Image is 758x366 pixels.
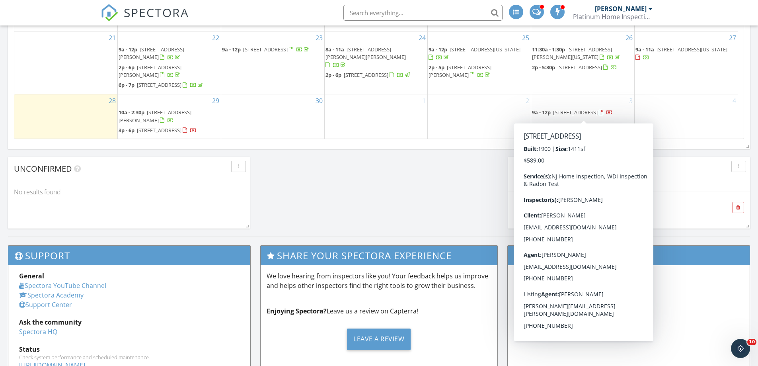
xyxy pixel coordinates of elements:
a: 2p - 5:30p [STREET_ADDRESS] [532,63,633,72]
td: Go to September 28, 2025 [14,94,118,139]
td: Go to October 3, 2025 [531,94,635,139]
h3: Support [8,246,250,265]
td: Go to October 4, 2025 [634,94,738,139]
a: 11:30a - 1:30p [STREET_ADDRESS][PERSON_NAME][US_STATE] [532,45,633,62]
td: Go to September 29, 2025 [118,94,221,139]
a: 8a - 11a [STREET_ADDRESS][PERSON_NAME][PERSON_NAME] [325,46,406,68]
strong: General [19,272,44,280]
a: 11:30a - 1:30p [STREET_ADDRESS][PERSON_NAME][US_STATE] [532,46,621,61]
span: [STREET_ADDRESS][PERSON_NAME] [119,46,184,61]
td: Go to September 27, 2025 [634,31,738,94]
div: No results found [8,181,250,203]
span: 8a - 11a [325,46,344,53]
a: 9a - 11a [STREET_ADDRESS][US_STATE] [635,46,727,61]
span: [STREET_ADDRESS][PERSON_NAME] [119,109,191,123]
span: [STREET_ADDRESS] [137,127,181,134]
td: Go to September 25, 2025 [428,31,531,94]
span: [STREET_ADDRESS][PERSON_NAME] [429,64,491,78]
a: Go to September 30, 2025 [314,94,324,107]
a: [DATE] 7:24 pm [PERSON_NAME] [STREET_ADDRESS][PERSON_NAME] [514,196,706,219]
a: 10a - 2:30p [STREET_ADDRESS][PERSON_NAME] [119,108,220,125]
td: Go to September 23, 2025 [221,31,324,94]
a: Go to September 25, 2025 [520,31,531,44]
a: 2p - 5:30p [STREET_ADDRESS] [532,64,617,71]
a: Support Center [19,300,72,309]
div: Leave a Review [347,329,411,350]
div: [PERSON_NAME] [514,204,706,211]
span: 2p - 5p [429,64,444,71]
p: Leave us a review on Capterra! [267,306,492,316]
div: All schedulers [516,178,563,183]
iframe: Intercom live chat [731,339,750,358]
span: 3p - 6p [119,127,134,134]
span: [STREET_ADDRESS] [344,71,388,78]
span: 2p - 6p [119,64,134,71]
a: 2p - 6p [STREET_ADDRESS][PERSON_NAME] [119,64,181,78]
h3: Share Your Spectora Experience [261,246,498,265]
td: Go to September 30, 2025 [221,94,324,139]
span: [STREET_ADDRESS][PERSON_NAME][US_STATE] [532,46,612,61]
a: 9a - 12p [STREET_ADDRESS][PERSON_NAME] [119,45,220,62]
a: Go to September 28, 2025 [107,94,117,107]
a: SPECTORA [101,11,189,27]
a: Go to October 3, 2025 [627,94,634,107]
span: [STREET_ADDRESS] [243,46,288,53]
span: 2p - 6p [325,71,341,78]
a: 9a - 12p [STREET_ADDRESS] [532,109,613,116]
a: Spectora Academy [19,291,84,299]
span: SPECTORA [124,4,189,21]
a: Go to October 2, 2025 [524,94,531,107]
a: Go to September 29, 2025 [210,94,221,107]
a: Go to September 23, 2025 [314,31,324,44]
a: Go to September 27, 2025 [727,31,738,44]
a: 2p - 6p [STREET_ADDRESS][PERSON_NAME] [119,63,220,80]
a: 10a - 2:30p [STREET_ADDRESS][PERSON_NAME] [119,109,191,123]
a: Go to October 1, 2025 [421,94,427,107]
span: [STREET_ADDRESS] [553,109,598,116]
td: Go to October 1, 2025 [324,94,428,139]
a: Go to September 22, 2025 [210,31,221,44]
input: Search everything... [343,5,503,21]
span: Draft Inspections [514,163,591,174]
td: Go to September 22, 2025 [118,31,221,94]
a: Spectora HQ [19,327,57,336]
td: Go to October 2, 2025 [428,94,531,139]
a: 2p - 6p [STREET_ADDRESS] [325,70,427,80]
div: [DATE] 7:24 pm [514,196,706,204]
a: 2p - 5p [STREET_ADDRESS][PERSON_NAME] [429,64,491,78]
td: Go to September 26, 2025 [531,31,635,94]
div: Ask the community [19,317,240,327]
a: Go to October 4, 2025 [731,94,738,107]
a: 9a - 11a [STREET_ADDRESS][US_STATE] [635,45,737,62]
span: 2p - 5:30p [532,64,555,71]
h3: Latest Updates [508,246,750,265]
span: 9a - 11a [635,46,654,53]
a: 9a - 12p [STREET_ADDRESS] [222,46,310,53]
a: 3p - 6p [STREET_ADDRESS] [119,126,220,135]
a: Go to September 24, 2025 [417,31,427,44]
a: 6p - 7p [STREET_ADDRESS] [119,81,204,88]
span: 9a - 12p [222,46,241,53]
a: Leave a Review [267,322,492,356]
span: 6p - 7p [119,81,134,88]
span: 9a - 12p [429,46,447,53]
span: [STREET_ADDRESS][US_STATE] [657,46,727,53]
td: Go to September 21, 2025 [14,31,118,94]
div: Platinum Home Inspections [573,13,653,21]
p: We love hearing from inspectors like you! Your feedback helps us improve and helps other inspecto... [267,271,492,290]
a: 9a - 12p [STREET_ADDRESS][US_STATE] [429,46,520,61]
a: 3p - 6p [STREET_ADDRESS] [119,127,197,134]
a: 2p - 5p [STREET_ADDRESS][PERSON_NAME] [429,63,530,80]
span: 10 [747,339,756,345]
a: Go to September 26, 2025 [624,31,634,44]
span: [STREET_ADDRESS][PERSON_NAME][PERSON_NAME] [325,46,406,61]
button: All schedulers [514,175,564,186]
span: 10a - 2:30p [119,109,144,116]
span: 9a - 12p [119,46,137,53]
div: [PERSON_NAME] [595,5,647,13]
a: 9a - 12p [STREET_ADDRESS][PERSON_NAME] [119,46,184,61]
a: Go to September 21, 2025 [107,31,117,44]
span: [STREET_ADDRESS] [137,81,181,88]
span: 11:30a - 1:30p [532,46,565,53]
a: 9a - 12p [STREET_ADDRESS] [532,108,633,117]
